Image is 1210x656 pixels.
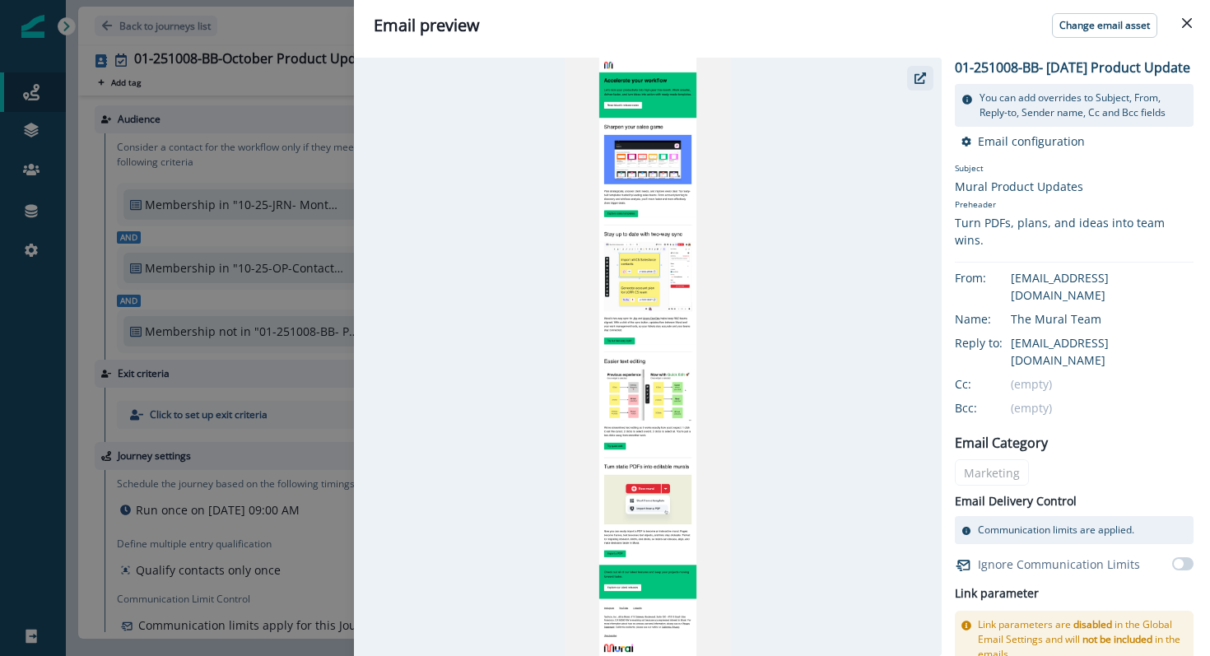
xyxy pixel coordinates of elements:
[1011,310,1194,328] div: The Mural Team
[1011,375,1194,393] div: (empty)
[978,523,1134,537] p: Communication limits are applied.
[955,334,1037,351] div: Reply to:
[565,58,732,656] img: email asset unavailable
[1052,13,1157,38] button: Change email asset
[955,399,1037,416] div: Bcc:
[955,162,1194,178] p: Subject
[1073,617,1112,631] span: disabled
[1059,20,1150,31] p: Change email asset
[955,269,1037,286] div: From:
[978,556,1140,573] p: Ignore Communication Limits
[955,375,1037,393] div: Cc:
[955,310,1037,328] div: Name:
[955,214,1194,249] div: Turn PDFs, plans, and ideas into team wins.
[1082,632,1152,646] span: not be included
[955,492,1077,509] p: Email Delivery Control
[1011,334,1194,369] div: [EMAIL_ADDRESS][DOMAIN_NAME]
[955,58,1190,77] p: 01-251008-BB- [DATE] Product Update
[1011,399,1194,416] div: (empty)
[1011,269,1194,304] div: [EMAIL_ADDRESS][DOMAIN_NAME]
[1174,10,1200,36] button: Close
[374,13,1190,38] div: Email preview
[955,433,1048,453] p: Email Category
[955,195,1194,214] p: Preheader
[955,584,1039,604] h2: Link parameter
[961,133,1085,149] button: Email configuration
[955,178,1194,195] div: Mural Product Updates
[980,91,1187,120] p: You can add overrides to Subject, From, Reply-to, Sender name, Cc and Bcc fields
[978,133,1085,149] p: Email configuration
